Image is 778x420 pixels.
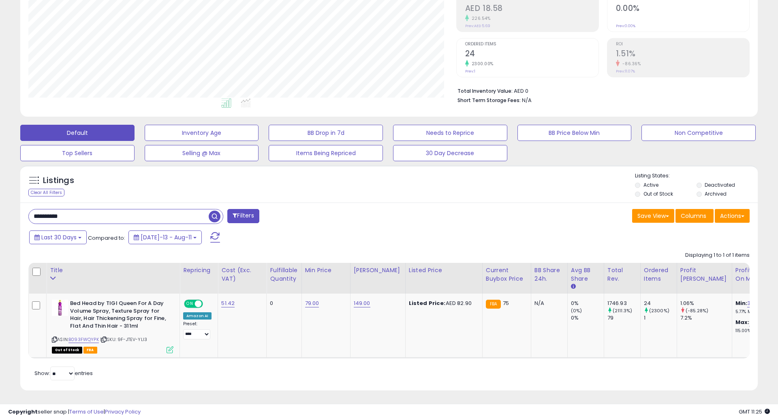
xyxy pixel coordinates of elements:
div: Displaying 1 to 1 of 1 items [685,252,750,259]
h2: AED 18.58 [465,4,598,15]
div: Avg BB Share [571,266,601,283]
span: Show: entries [34,369,93,377]
span: 2025-09-11 11:25 GMT [739,408,770,416]
a: 3.94 [747,299,759,307]
span: N/A [522,96,532,104]
div: 24 [644,300,677,307]
div: Ordered Items [644,266,673,283]
h2: 1.51% [616,49,749,60]
small: 226.54% [469,15,491,21]
label: Archived [705,190,727,197]
button: Non Competitive [641,125,756,141]
button: Top Sellers [20,145,135,161]
small: FBA [486,300,501,309]
a: 149.00 [354,299,370,307]
small: (2300%) [649,307,669,314]
button: Needs to Reprice [393,125,507,141]
small: Prev: 0.00% [616,23,635,28]
button: 30 Day Decrease [393,145,507,161]
button: Inventory Age [145,125,259,141]
span: Ordered Items [465,42,598,47]
div: [PERSON_NAME] [354,266,402,275]
small: Prev: AED 5.69 [465,23,490,28]
small: Prev: 1 [465,69,475,74]
span: FBA [83,347,97,354]
div: Title [50,266,176,275]
label: Out of Stock [643,190,673,197]
div: ASIN: [52,300,173,352]
div: Min Price [305,266,347,275]
b: Listed Price: [409,299,446,307]
small: Prev: 11.07% [616,69,635,74]
div: Amazon AI [183,312,212,320]
small: (0%) [571,307,582,314]
div: 1 [644,314,677,322]
small: (2111.3%) [613,307,632,314]
div: 1746.93 [607,300,640,307]
span: 75 [503,299,509,307]
button: BB Price Below Min [517,125,632,141]
a: Terms of Use [69,408,104,416]
div: 79 [607,314,640,322]
div: AED 82.90 [409,300,476,307]
div: seller snap | | [8,408,141,416]
button: BB Drop in 7d [269,125,383,141]
strong: Copyright [8,408,38,416]
span: ON [185,301,195,307]
div: 0% [571,314,604,322]
div: Listed Price [409,266,479,275]
img: 31d1dVUYl9L._SL40_.jpg [52,300,68,316]
div: 0% [571,300,604,307]
div: 0 [270,300,295,307]
div: 1.06% [680,300,732,307]
div: Total Rev. [607,266,637,283]
p: Listing States: [635,172,757,180]
div: Clear All Filters [28,189,64,196]
div: Profit [PERSON_NAME] [680,266,729,283]
div: Cost (Exc. VAT) [221,266,263,283]
b: Bed Head by TIGI Queen For A Day Volume Spray, Texture Spray for Hair, Hair Thickening Spray for ... [70,300,169,332]
button: Filters [227,209,259,223]
small: (-85.28%) [686,307,708,314]
div: BB Share 24h. [534,266,564,283]
a: 79.00 [305,299,319,307]
div: Preset: [183,321,212,339]
div: Fulfillable Quantity [270,266,298,283]
label: Deactivated [705,181,735,188]
button: Save View [632,209,674,223]
span: | SKU: 9F-JTEV-YLI3 [100,336,147,343]
div: Current Buybox Price [486,266,528,283]
span: OFF [202,301,215,307]
h5: Listings [43,175,74,186]
a: B093FWQYPK [68,336,99,343]
a: Privacy Policy [105,408,141,416]
a: 41.67 [749,318,762,326]
button: [DATE]-13 - Aug-11 [128,230,202,244]
button: Last 30 Days [29,230,87,244]
span: ROI [616,42,749,47]
button: Actions [715,209,750,223]
div: N/A [534,300,561,307]
small: Avg BB Share. [571,283,576,290]
label: Active [643,181,658,188]
li: AED 0 [457,85,744,95]
div: Repricing [183,266,214,275]
span: Last 30 Days [41,233,77,241]
span: Compared to: [88,234,125,242]
div: 7.2% [680,314,732,322]
span: [DATE]-13 - Aug-11 [141,233,192,241]
button: Default [20,125,135,141]
h2: 24 [465,49,598,60]
b: Min: [735,299,748,307]
h2: 0.00% [616,4,749,15]
button: Items Being Repriced [269,145,383,161]
small: -86.36% [620,61,641,67]
span: Columns [681,212,706,220]
span: All listings that are currently out of stock and unavailable for purchase on Amazon [52,347,82,354]
b: Short Term Storage Fees: [457,97,521,104]
a: 51.42 [221,299,235,307]
button: Selling @ Max [145,145,259,161]
small: 2300.00% [469,61,494,67]
b: Max: [735,318,750,326]
button: Columns [675,209,714,223]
